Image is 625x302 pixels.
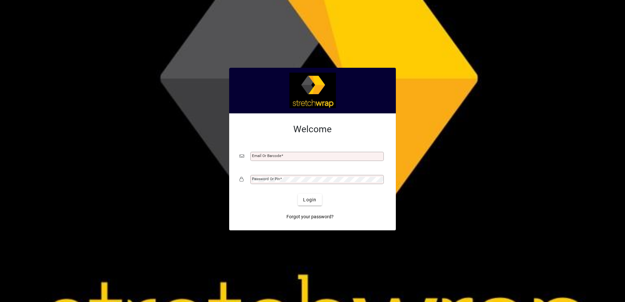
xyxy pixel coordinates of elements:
mat-label: Email or Barcode [252,153,281,158]
mat-label: Password or Pin [252,177,280,181]
h2: Welcome [240,124,385,135]
span: Forgot your password? [286,213,334,220]
span: Login [303,196,316,203]
a: Forgot your password? [284,211,336,223]
button: Login [298,194,322,206]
